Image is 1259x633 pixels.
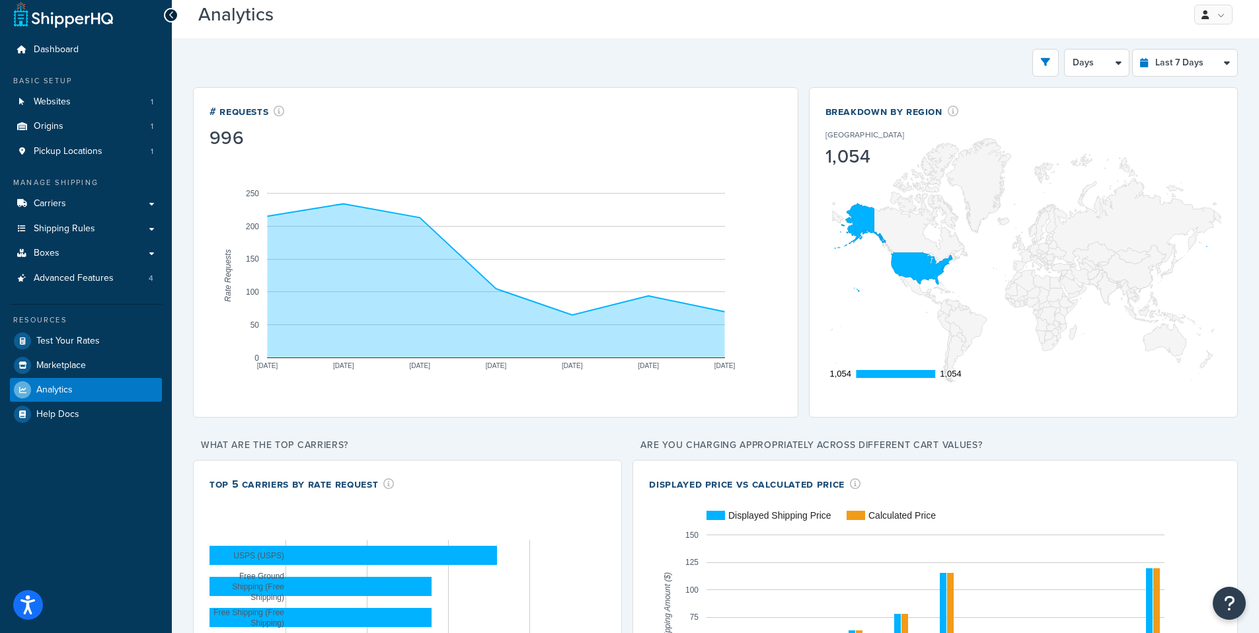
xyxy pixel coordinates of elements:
div: Breakdown by Region [825,104,959,119]
a: Dashboard [10,38,162,62]
text: 0 [254,353,259,362]
span: Boxes [34,248,59,259]
div: # Requests [210,104,285,119]
span: 1 [151,121,153,132]
text: [DATE] [257,361,278,369]
text: Shipping) [250,593,284,602]
text: 250 [246,188,259,198]
span: Marketplace [36,360,86,371]
text: 100 [246,287,259,297]
text: [DATE] [714,361,736,369]
div: Resources [10,315,162,326]
text: Rate Requests [223,249,233,301]
text: 100 [685,585,699,594]
li: Advanced Features [10,266,162,291]
text: 1,054 [940,369,962,379]
span: Shipping Rules [34,223,95,235]
p: What are the top carriers? [193,436,622,455]
text: 200 [246,221,259,231]
div: 1,054 [825,147,946,166]
button: open filter drawer [1032,49,1059,77]
button: Open Resource Center [1213,587,1246,620]
text: [DATE] [562,361,583,369]
h3: Analytics [198,5,1172,25]
text: 75 [690,613,699,622]
text: 1,054 [829,369,851,379]
a: Carriers [10,192,162,216]
a: Advanced Features4 [10,266,162,291]
div: Displayed Price vs Calculated Price [649,476,860,492]
li: Origins [10,114,162,139]
span: Analytics [36,385,73,396]
text: Free Shipping (Free [213,607,284,616]
svg: A chart. [210,150,782,401]
text: 50 [250,320,260,330]
span: Beta [277,9,322,24]
text: Free Ground [239,572,284,581]
a: Test Your Rates [10,329,162,353]
span: 1 [151,146,153,157]
span: 4 [149,273,153,284]
a: Analytics [10,378,162,402]
text: [DATE] [333,361,354,369]
text: Shipping (Free [232,582,284,591]
text: USPS (USPS) [233,551,284,560]
span: Pickup Locations [34,146,102,157]
svg: A chart. [825,135,1221,387]
a: Websites1 [10,90,162,114]
text: [DATE] [638,361,659,369]
a: Origins1 [10,114,162,139]
a: Boxes [10,241,162,266]
text: Calculated Price [868,510,936,521]
span: Websites [34,96,71,108]
span: 1 [151,96,153,108]
span: Dashboard [34,44,79,56]
text: Displayed Shipping Price [728,510,831,521]
div: Basic Setup [10,75,162,87]
a: Shipping Rules [10,217,162,241]
text: [DATE] [409,361,430,369]
text: 125 [685,558,699,567]
li: Pickup Locations [10,139,162,164]
text: [DATE] [486,361,507,369]
div: 996 [210,129,285,147]
text: 150 [246,254,259,264]
div: Top 5 Carriers by Rate Request [210,476,395,492]
a: Help Docs [10,402,162,426]
a: Marketplace [10,354,162,377]
span: Advanced Features [34,273,114,284]
p: [GEOGRAPHIC_DATA] [825,129,905,141]
a: Pickup Locations1 [10,139,162,164]
span: Origins [34,121,63,132]
span: Test Your Rates [36,336,100,347]
span: Carriers [34,198,66,209]
text: Shipping) [250,618,284,627]
p: Are you charging appropriately across different cart values? [632,436,1238,455]
div: Manage Shipping [10,177,162,188]
li: Websites [10,90,162,114]
text: 150 [685,530,699,539]
span: Help Docs [36,409,79,420]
